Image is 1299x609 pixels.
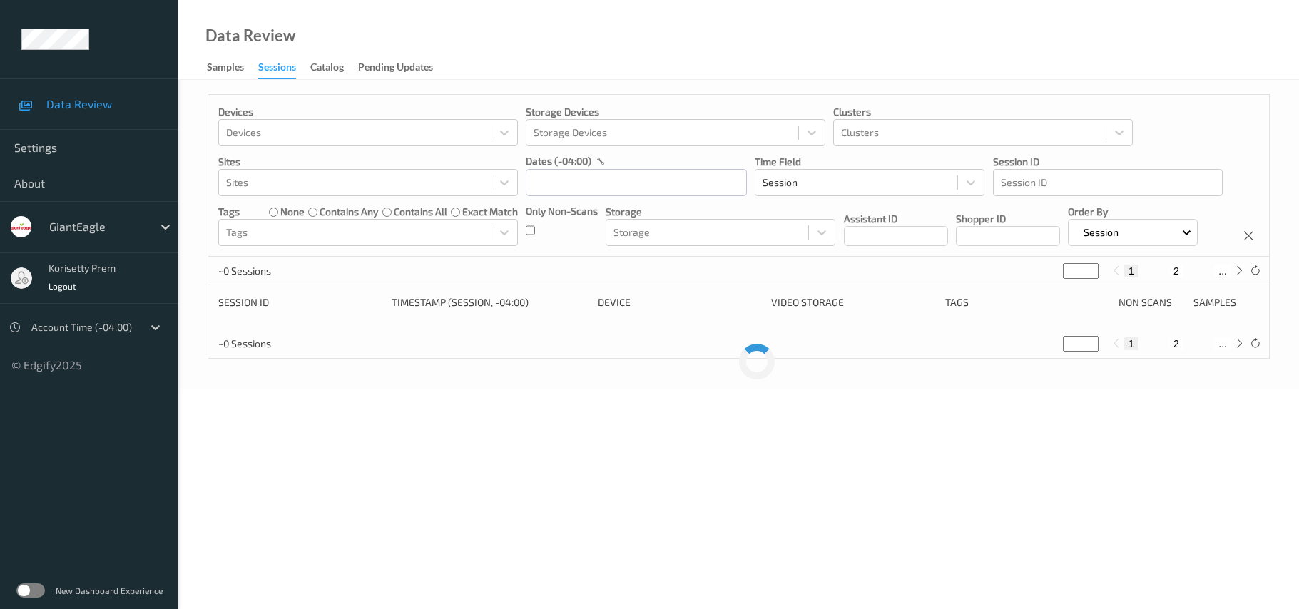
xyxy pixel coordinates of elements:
button: 2 [1169,265,1183,277]
p: Order By [1068,205,1198,219]
label: none [280,205,305,219]
div: Catalog [310,60,344,78]
button: 1 [1124,265,1138,277]
p: Tags [218,205,240,219]
p: Clusters [833,105,1133,119]
p: Storage Devices [526,105,825,119]
button: ... [1214,337,1231,350]
a: Sessions [258,58,310,79]
p: Storage [606,205,835,219]
a: Catalog [310,58,358,78]
div: Timestamp (Session, -04:00) [392,295,588,309]
div: Pending Updates [358,60,433,78]
div: Device [598,295,761,309]
p: Assistant ID [844,212,948,226]
a: Pending Updates [358,58,447,78]
p: Shopper ID [956,212,1060,226]
div: Tags [945,295,1109,309]
p: dates (-04:00) [526,154,591,168]
div: Non Scans [1119,295,1184,309]
div: Data Review [205,29,295,43]
button: 2 [1169,337,1183,350]
p: Session [1079,225,1124,240]
div: Sessions [258,60,296,79]
p: Time Field [755,155,984,169]
label: exact match [462,205,518,219]
p: ~0 Sessions [218,337,325,351]
a: Samples [207,58,258,78]
div: Samples [207,60,244,78]
p: Session ID [993,155,1223,169]
button: 1 [1124,337,1138,350]
p: ~0 Sessions [218,264,325,278]
label: contains all [394,205,447,219]
button: ... [1214,265,1231,277]
div: Video Storage [771,295,934,309]
div: Session ID [218,295,382,309]
label: contains any [320,205,378,219]
div: Samples [1193,295,1259,309]
p: Only Non-Scans [526,204,598,218]
p: Sites [218,155,518,169]
p: Devices [218,105,518,119]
